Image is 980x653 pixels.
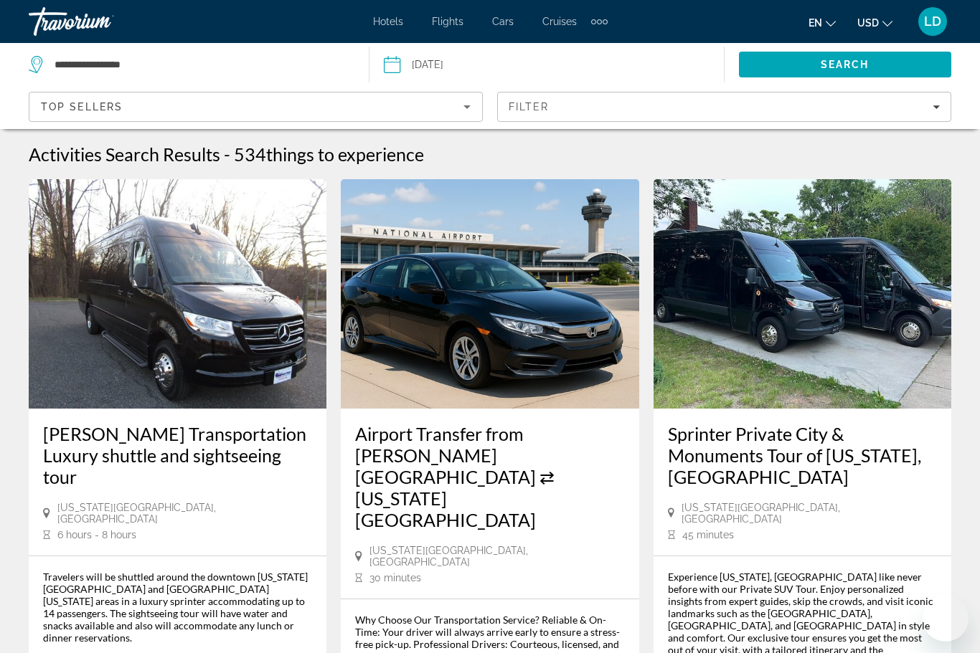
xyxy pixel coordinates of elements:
span: [US_STATE][GEOGRAPHIC_DATA], [GEOGRAPHIC_DATA] [369,545,625,568]
div: Travelers will be shuttled around the downtown [US_STATE][GEOGRAPHIC_DATA] and [GEOGRAPHIC_DATA][... [43,571,312,644]
img: Airport Transfer from Ronald Reagan Airport DCA ⇄ Washington DC [341,179,639,409]
img: Roberts Transportation Luxury shuttle and sightseeing tour [29,179,326,409]
a: Hotels [373,16,403,27]
span: things to experience [266,143,424,165]
button: Extra navigation items [591,10,608,33]
span: 30 minutes [369,572,421,583]
a: [PERSON_NAME] Transportation Luxury shuttle and sightseeing tour [43,423,312,487]
span: Filter [509,101,550,113]
span: [US_STATE][GEOGRAPHIC_DATA], [GEOGRAPHIC_DATA] [682,502,937,525]
span: 45 minutes [682,529,734,540]
a: Airport Transfer from [PERSON_NAME][GEOGRAPHIC_DATA] ⇄ [US_STATE] [GEOGRAPHIC_DATA] [355,423,624,530]
span: 6 hours - 8 hours [57,529,136,540]
h2: 534 [234,143,424,165]
span: Search [821,59,870,70]
iframe: Button to launch messaging window [923,596,969,642]
a: Cars [492,16,514,27]
span: [US_STATE][GEOGRAPHIC_DATA], [GEOGRAPHIC_DATA] [57,502,313,525]
button: [DATE]Date: Oct 20, 2025 [384,43,724,86]
span: LD [924,14,941,29]
span: USD [857,17,879,29]
button: Change language [809,12,836,33]
button: Filters [497,92,951,122]
span: en [809,17,822,29]
a: Flights [432,16,463,27]
button: Search [739,52,952,77]
input: Search destination [53,54,354,75]
button: User Menu [914,6,951,37]
a: Cruises [542,16,577,27]
button: Change currency [857,12,892,33]
a: Travorium [29,3,172,40]
img: Sprinter Private City & Monuments Tour of Washington, DC [654,179,951,409]
span: Top Sellers [41,101,123,113]
mat-select: Sort by [41,98,471,115]
h1: Activities Search Results [29,143,220,165]
span: - [224,143,230,165]
a: Sprinter Private City & Monuments Tour of [US_STATE], [GEOGRAPHIC_DATA] [668,423,937,487]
